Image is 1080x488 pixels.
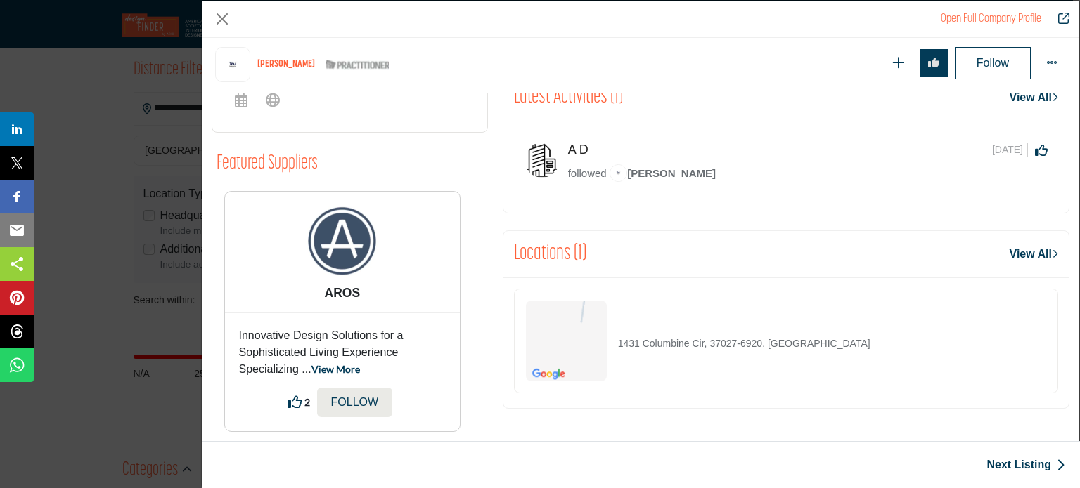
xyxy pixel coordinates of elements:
[955,47,1031,79] button: Follow
[610,166,716,183] a: image[PERSON_NAME]
[568,143,602,158] h5: A D
[331,394,379,411] p: Follow
[610,167,716,179] span: [PERSON_NAME]
[1038,49,1066,77] button: More Options
[992,143,1028,157] span: [DATE]
[217,152,318,176] h2: Featured Suppliers
[1048,11,1069,27] a: Redirect to kimberly-costner
[311,363,360,375] a: View More
[317,388,393,417] button: Follow
[257,59,315,71] h1: [PERSON_NAME]
[610,164,627,182] img: image
[1010,89,1058,106] a: View All
[941,13,1041,25] a: Redirect to kimberly-costner
[525,143,560,178] img: avtar-image
[326,56,389,74] img: ASID Qualified Practitioners
[212,8,233,29] button: Close
[526,301,607,381] img: Location Map
[307,206,378,276] img: AROS
[215,47,250,82] img: kimberly-costner logo
[1010,246,1058,263] a: View All
[239,327,446,378] p: Innovative Design Solutions for a Sophisticated Living Experience Specializing ...
[618,336,870,351] p: 1431 Columbine Cir, 37027-6920, [GEOGRAPHIC_DATA]
[325,286,361,300] a: AROS
[568,167,607,179] span: followed
[304,395,310,409] span: 2
[986,456,1065,473] a: Next Listing
[1035,144,1048,157] i: Click to Like this activity
[514,242,586,267] h2: Locations (1)
[514,85,623,110] h2: Latest Activities (1)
